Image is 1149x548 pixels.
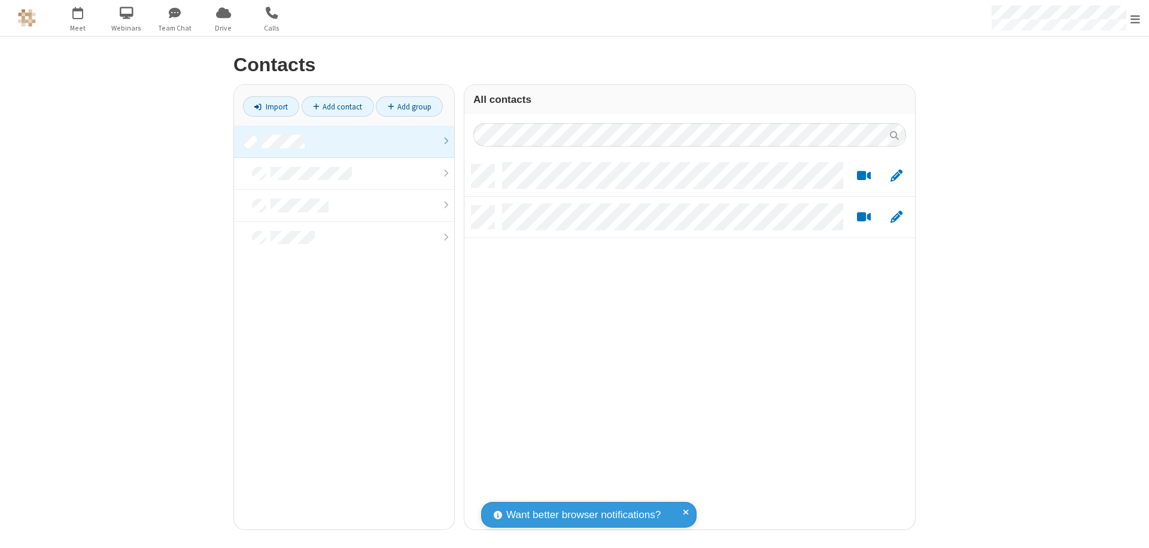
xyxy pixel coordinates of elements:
span: Drive [201,23,246,34]
button: Edit [884,169,908,184]
h2: Contacts [233,54,916,75]
button: Edit [884,210,908,225]
span: Want better browser notifications? [506,507,661,523]
button: Start a video meeting [852,210,876,225]
a: Add contact [302,96,374,117]
span: Webinars [104,23,149,34]
img: QA Selenium DO NOT DELETE OR CHANGE [18,9,36,27]
span: Meet [56,23,101,34]
h3: All contacts [473,94,906,105]
a: Import [243,96,299,117]
a: Add group [376,96,443,117]
div: grid [464,156,915,529]
span: Calls [250,23,294,34]
span: Team Chat [153,23,197,34]
button: Start a video meeting [852,169,876,184]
